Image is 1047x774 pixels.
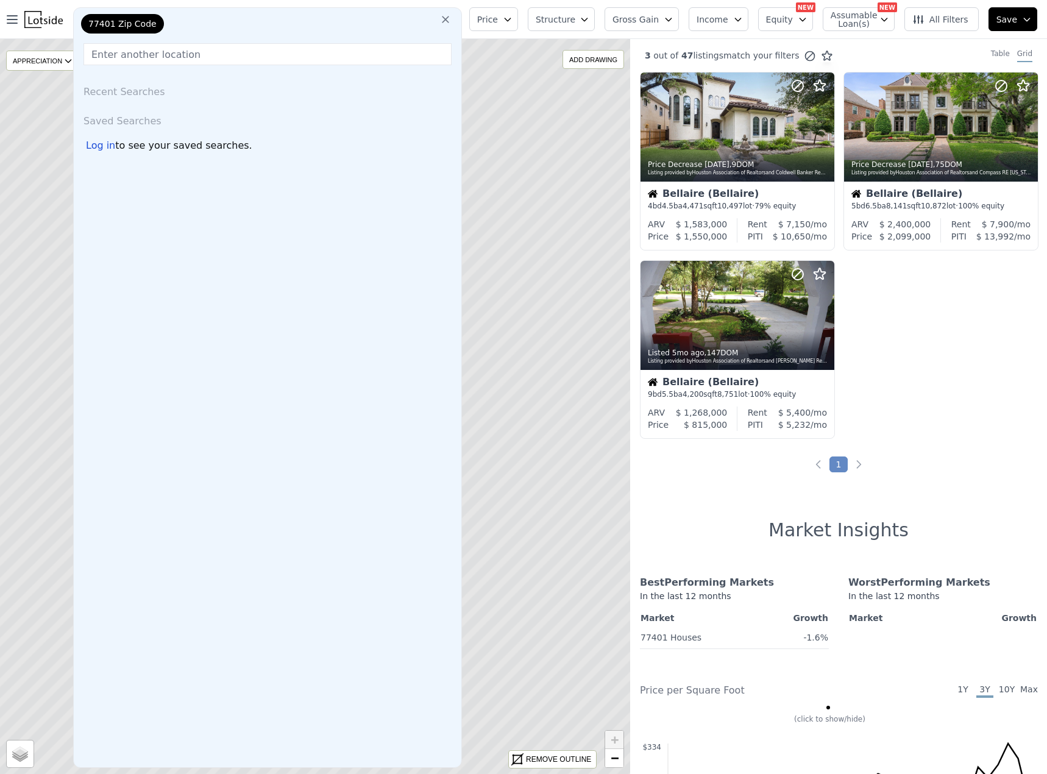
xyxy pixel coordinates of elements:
[640,72,834,250] a: Price Decrease [DATE],9DOMListing provided byHouston Association of Realtorsand Coldwell Banker R...
[912,13,968,26] span: All Filters
[851,201,1031,211] div: 5 bd 6.5 ba sqft lot · 100% equity
[988,7,1037,31] button: Save
[829,456,848,472] a: Page 1 is your current page
[904,7,979,31] button: All Filters
[723,49,800,62] span: match your filters
[648,189,658,199] img: House
[941,609,1037,627] th: Growth
[853,458,865,470] a: Next page
[640,683,839,698] div: Price per Square Foot
[851,218,868,230] div: ARV
[648,218,665,230] div: ARV
[796,2,815,12] div: NEW
[717,390,738,399] span: 8,751
[831,11,870,28] span: Assumable Loan(s)
[991,49,1010,62] div: Table
[908,160,933,169] time: 2025-08-02 20:09
[851,169,1032,177] div: Listing provided by Houston Association of Realtors and Compass RE [US_STATE], LLC - [GEOGRAPHIC_...
[759,609,829,627] th: Growth
[6,51,77,71] div: APPRECIATION
[976,683,993,698] span: 3Y
[115,138,252,153] span: to see your saved searches.
[536,13,575,26] span: Structure
[642,743,661,751] text: $334
[766,13,793,26] span: Equity
[648,419,669,431] div: Price
[951,218,971,230] div: Rent
[648,358,828,365] div: Listing provided by Houston Association of Realtors and [PERSON_NAME] Realty Southwest
[689,7,748,31] button: Income
[879,219,931,229] span: $ 2,400,000
[7,740,34,767] a: Layers
[648,377,658,387] img: House
[605,7,679,31] button: Gross Gain
[954,683,971,698] span: 1Y
[778,219,811,229] span: $ 7,150
[605,749,623,767] a: Zoom out
[88,18,157,30] span: 77401 Zip Code
[886,202,907,210] span: 8,141
[717,202,743,210] span: 10,497
[648,377,827,389] div: Bellaire (Bellaire)
[851,189,1031,201] div: Bellaire (Bellaire)
[645,51,651,60] span: 3
[998,683,1015,698] span: 10Y
[773,232,811,241] span: $ 10,650
[648,189,827,201] div: Bellaire (Bellaire)
[477,13,498,26] span: Price
[631,714,1028,724] div: (click to show/hide)
[640,609,759,627] th: Market
[676,219,728,229] span: $ 1,583,000
[648,389,827,399] div: 9 bd 5.5 ba sqft lot · 100% equity
[812,458,825,470] a: Previous page
[611,750,619,765] span: −
[697,13,728,26] span: Income
[982,219,1014,229] span: $ 7,900
[921,202,946,210] span: 10,872
[79,75,456,104] div: Recent Searches
[851,230,872,243] div: Price
[563,51,623,68] div: ADD DRAWING
[848,590,1037,609] div: In the last 12 months
[676,232,728,241] span: $ 1,550,000
[640,260,834,439] a: Listed 5mo ago,147DOMListing provided byHouston Association of Realtorsand [PERSON_NAME] Realty S...
[767,218,827,230] div: /mo
[469,7,518,31] button: Price
[640,590,829,609] div: In the last 12 months
[879,232,931,241] span: $ 2,099,000
[976,232,1014,241] span: $ 13,992
[778,408,811,417] span: $ 5,400
[848,609,941,627] th: Market
[848,575,1037,590] div: Worst Performing Markets
[526,754,591,765] div: REMOVE OUTLINE
[684,420,727,430] span: $ 815,000
[611,732,619,747] span: +
[971,218,1031,230] div: /mo
[648,348,828,358] div: Listed , 147 DOM
[678,51,693,60] span: 47
[79,104,456,133] div: Saved Searches
[768,519,909,541] h1: Market Insights
[778,420,811,430] span: $ 5,232
[748,230,763,243] div: PITI
[683,390,703,399] span: 4,200
[612,13,659,26] span: Gross Gain
[683,202,703,210] span: 4,471
[648,201,827,211] div: 4 bd 4.5 ba sqft lot · 79% equity
[763,230,827,243] div: /mo
[823,7,895,31] button: Assumable Loan(s)
[705,160,729,169] time: 2025-08-16 15:09
[528,7,595,31] button: Structure
[851,189,861,199] img: House
[758,7,813,31] button: Equity
[648,160,828,169] div: Price Decrease , 9 DOM
[672,349,705,357] time: 2025-03-23 23:08
[996,13,1017,26] span: Save
[748,419,763,431] div: PITI
[648,169,828,177] div: Listing provided by Houston Association of Realtors and Coldwell Banker Realty - Memorial Office
[86,138,115,153] div: Log in
[748,407,767,419] div: Rent
[878,2,897,12] div: NEW
[951,230,967,243] div: PITI
[843,72,1037,250] a: Price Decrease [DATE],75DOMListing provided byHouston Association of Realtorsand Compass RE [US_S...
